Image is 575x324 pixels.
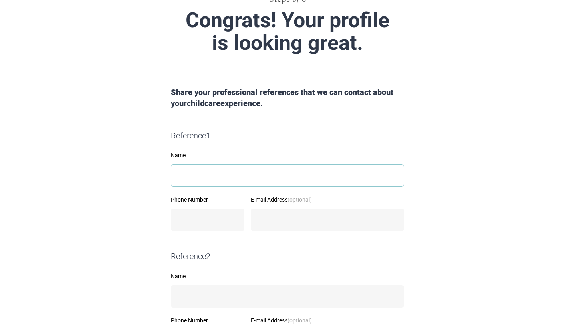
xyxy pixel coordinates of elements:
[168,251,407,262] div: Reference 2
[171,152,404,158] label: Name
[171,197,244,202] label: Phone Number
[251,196,312,203] span: E-mail Address
[287,316,312,324] strong: (optional)
[171,273,404,279] label: Name
[171,318,244,323] label: Phone Number
[168,87,407,109] div: Share your professional references that we can contact about your childcare experience.
[251,316,312,324] span: E-mail Address
[287,196,312,203] strong: (optional)
[168,130,407,142] div: Reference 1
[99,9,476,54] div: Congrats! Your profile is looking great.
